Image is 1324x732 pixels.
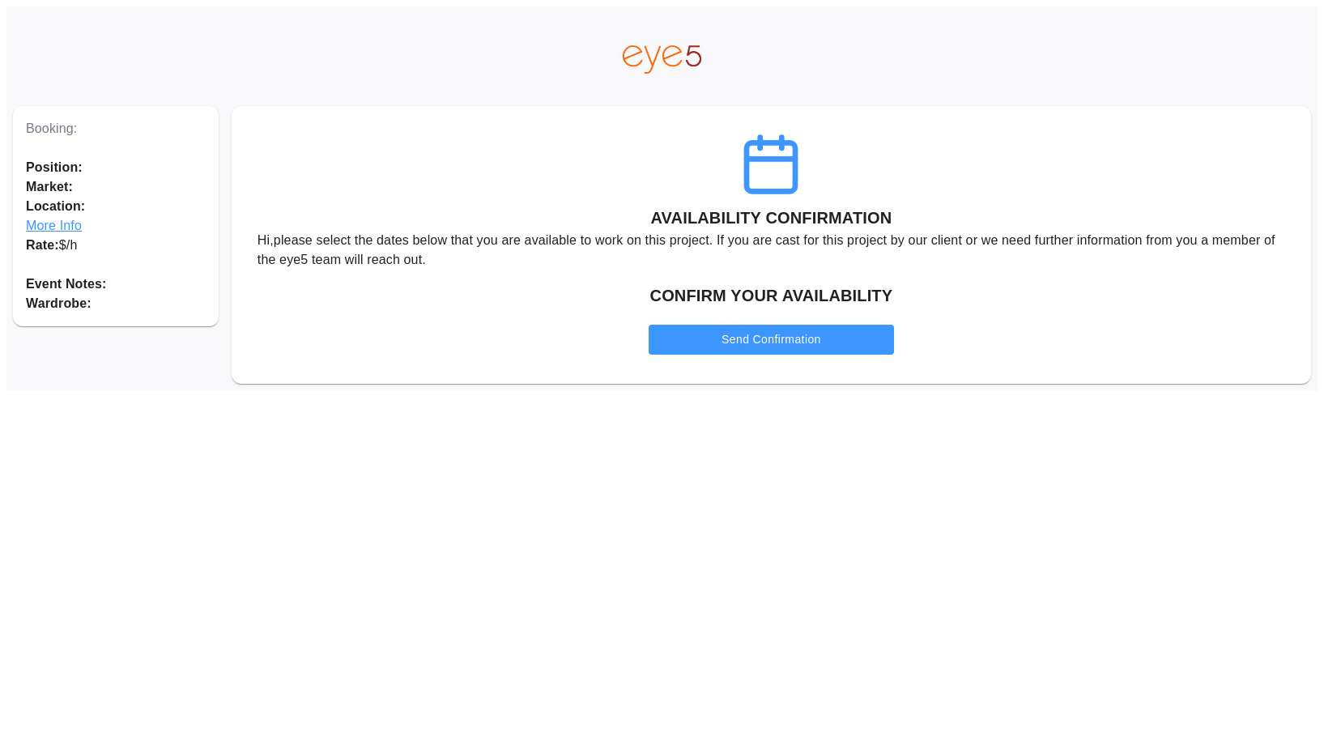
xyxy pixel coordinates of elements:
p: $ /h [26,236,206,255]
span: Rate: [26,238,59,252]
span: Location: [26,197,206,216]
span: More Info [26,216,206,236]
button: Send Confirmation [649,325,894,355]
p: Hi, please select the dates below that you are available to work on this project. If you are cast... [258,231,1285,270]
h6: CONFIRM YOUR AVAILABILITY [245,283,1298,309]
p: Booking: [26,119,206,138]
span: Market: [26,180,73,194]
p: Event Notes: [26,274,206,294]
span: Position: [26,160,83,174]
h6: AVAILABILITY CONFIRMATION [651,205,892,231]
p: Wardrobe: [26,294,206,313]
img: eye5 [623,45,700,74]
